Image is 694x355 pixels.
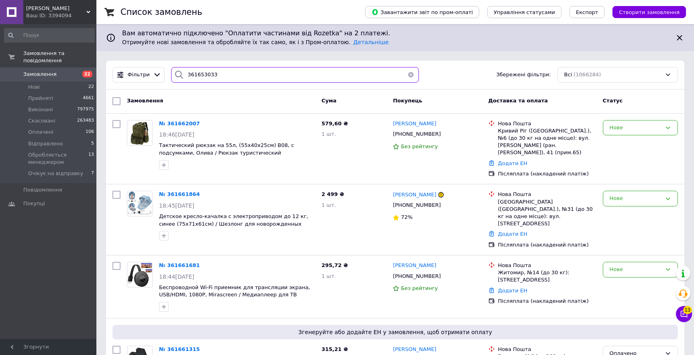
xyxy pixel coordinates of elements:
[159,213,308,227] a: Детское кресло-качалка с электроприводом до 12 кг, синее (75х71х61см) / Шезлонг для новорожденных
[82,71,92,78] span: 22
[498,269,596,284] div: Житомир, №14 (до 30 кг): [STREET_ADDRESS]
[569,6,605,18] button: Експорт
[683,306,692,314] span: 13
[498,288,527,294] a: Додати ЕН
[494,9,555,15] span: Управління статусами
[498,241,596,249] div: Післяплата (накладений платіж)
[26,5,86,12] span: HUGO
[498,346,596,353] div: Нова Пошта
[127,191,152,216] img: Фото товару
[487,6,561,18] button: Управління статусами
[23,50,96,64] span: Замовлення та повідомлення
[77,106,94,113] span: 797975
[393,346,436,353] a: [PERSON_NAME]
[159,202,194,209] span: 18:45[DATE]
[159,120,200,126] a: № 361662007
[321,98,336,104] span: Cума
[171,67,419,83] input: Пошук за номером замовлення, ПІБ покупця, номером телефону, Email, номером накладної
[23,71,57,78] span: Замовлення
[77,117,94,124] span: 263483
[498,298,596,305] div: Післяплата (накладений платіж)
[393,273,441,279] span: [PHONE_NUMBER]
[488,98,548,104] span: Доставка та оплата
[28,151,88,166] span: Обробляється менеджером
[28,106,53,113] span: Виконані
[28,84,40,91] span: Нові
[128,71,150,79] span: Фільтри
[393,120,436,126] span: [PERSON_NAME]
[612,6,686,18] button: Створити замовлення
[365,6,479,18] button: Завантажити звіт по пром-оплаті
[321,273,336,279] span: 1 шт.
[393,131,441,137] span: [PHONE_NUMBER]
[393,192,436,198] span: [PERSON_NAME]
[28,170,83,177] span: Очікує на відправку
[26,12,96,19] div: Ваш ID: 3394094
[393,262,436,269] a: [PERSON_NAME]
[498,231,527,237] a: Додати ЕН
[393,262,436,268] span: [PERSON_NAME]
[610,194,661,203] div: Нове
[576,9,598,15] span: Експорт
[127,191,153,216] a: Фото товару
[321,120,348,126] span: 579,60 ₴
[574,71,601,78] span: (1066284)
[321,202,336,208] span: 1 шт.
[393,202,441,208] span: [PHONE_NUMBER]
[401,214,412,220] span: 72%
[28,95,53,102] span: Прийняті
[23,200,45,207] span: Покупці
[159,142,294,156] a: Тактический рюкзак на 55л, (55х40х25см) B08, с подсумками, Олива / Рюкзак туристический
[28,129,53,136] span: Оплачені
[393,120,436,128] a: [PERSON_NAME]
[127,98,163,104] span: Замовлення
[159,131,194,138] span: 18:46[DATE]
[393,98,422,104] span: Покупець
[159,262,200,268] a: № 361661681
[127,120,152,145] img: Фото товару
[498,120,596,127] div: Нова Пошта
[83,95,94,102] span: 4661
[610,265,661,274] div: Нове
[159,284,310,298] span: Беспроводной Wi-Fi приемник для трансляции экрана, USB/HDMI, 1080P, Mirascreen / Медиаплеер для ТВ
[116,328,675,336] span: Згенеруйте або додайте ЕН у замовлення, щоб отримати оплату
[4,28,95,43] input: Пошук
[603,98,623,104] span: Статус
[86,129,94,136] span: 106
[127,120,153,146] a: Фото товару
[393,346,436,352] span: [PERSON_NAME]
[403,67,419,83] button: Очистить
[498,191,596,198] div: Нова Пошта
[498,170,596,177] div: Післяплата (накладений платіж)
[498,262,596,269] div: Нова Пошта
[564,71,572,79] span: Всі
[28,140,63,147] span: Відправлено
[496,71,551,79] span: Збережені фільтри:
[401,143,438,149] span: Без рейтингу
[88,151,94,166] span: 13
[676,306,692,322] button: Чат з покупцем13
[88,84,94,91] span: 22
[321,191,344,197] span: 2 499 ₴
[371,8,473,16] span: Завантажити звіт по пром-оплаті
[91,170,94,177] span: 7
[498,127,596,157] div: Кривий Ріг ([GEOGRAPHIC_DATA].), №6 (до 30 кг на одне місце): вул. [PERSON_NAME] (ран. [PERSON_NA...
[610,124,661,132] div: Нове
[498,198,596,228] div: [GEOGRAPHIC_DATA] ([GEOGRAPHIC_DATA].), №31 (до 30 кг на одне місце): вул. [STREET_ADDRESS]
[127,262,153,288] a: Фото товару
[321,131,336,137] span: 1 шт.
[321,262,348,268] span: 295,72 ₴
[159,191,200,197] a: № 361661864
[321,346,348,352] span: 315,21 ₴
[127,262,152,287] img: Фото товару
[498,160,527,166] a: Додати ЕН
[159,346,200,352] a: № 361661315
[91,140,94,147] span: 5
[393,191,436,199] a: [PERSON_NAME]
